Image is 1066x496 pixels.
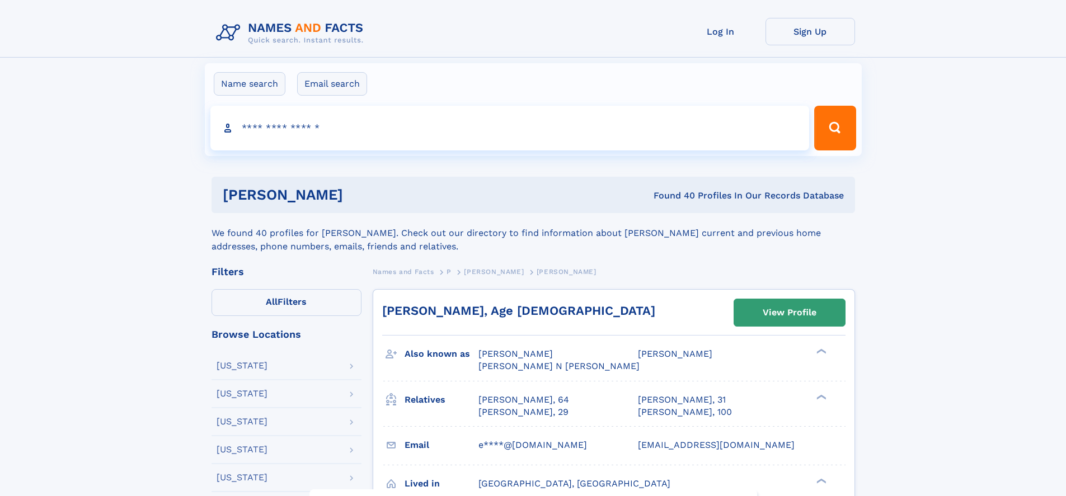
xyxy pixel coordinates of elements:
[373,264,434,278] a: Names and Facts
[814,348,827,355] div: ❯
[814,477,827,484] div: ❯
[638,348,712,359] span: [PERSON_NAME]
[814,393,827,400] div: ❯
[638,394,726,406] a: [PERSON_NAME], 31
[382,304,655,318] a: [PERSON_NAME], Age [DEMOGRAPHIC_DATA]
[734,299,845,326] a: View Profile
[814,106,856,150] button: Search Button
[478,478,670,489] span: [GEOGRAPHIC_DATA], [GEOGRAPHIC_DATA]
[478,348,553,359] span: [PERSON_NAME]
[266,296,278,307] span: All
[210,106,810,150] input: search input
[447,268,452,276] span: P
[447,264,452,278] a: P
[638,440,795,450] span: [EMAIL_ADDRESS][DOMAIN_NAME]
[217,389,267,398] div: [US_STATE]
[214,72,285,96] label: Name search
[297,72,367,96] label: Email search
[217,445,267,454] div: [US_STATE]
[217,473,267,482] div: [US_STATE]
[498,190,844,202] div: Found 40 Profiles In Our Records Database
[405,390,478,409] h3: Relatives
[405,436,478,455] h3: Email
[223,188,499,202] h1: [PERSON_NAME]
[638,406,732,418] a: [PERSON_NAME], 100
[405,474,478,493] h3: Lived in
[464,264,524,278] a: [PERSON_NAME]
[217,361,267,370] div: [US_STATE]
[212,18,373,48] img: Logo Names and Facts
[478,406,569,418] a: [PERSON_NAME], 29
[537,268,597,276] span: [PERSON_NAME]
[212,267,361,277] div: Filters
[464,268,524,276] span: [PERSON_NAME]
[405,344,478,363] h3: Also known as
[676,18,766,45] a: Log In
[478,361,640,371] span: [PERSON_NAME] N [PERSON_NAME]
[766,18,855,45] a: Sign Up
[763,300,816,325] div: View Profile
[217,417,267,426] div: [US_STATE]
[212,213,855,253] div: We found 40 profiles for [PERSON_NAME]. Check out our directory to find information about [PERSON...
[212,289,361,316] label: Filters
[478,394,569,406] a: [PERSON_NAME], 64
[212,329,361,339] div: Browse Locations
